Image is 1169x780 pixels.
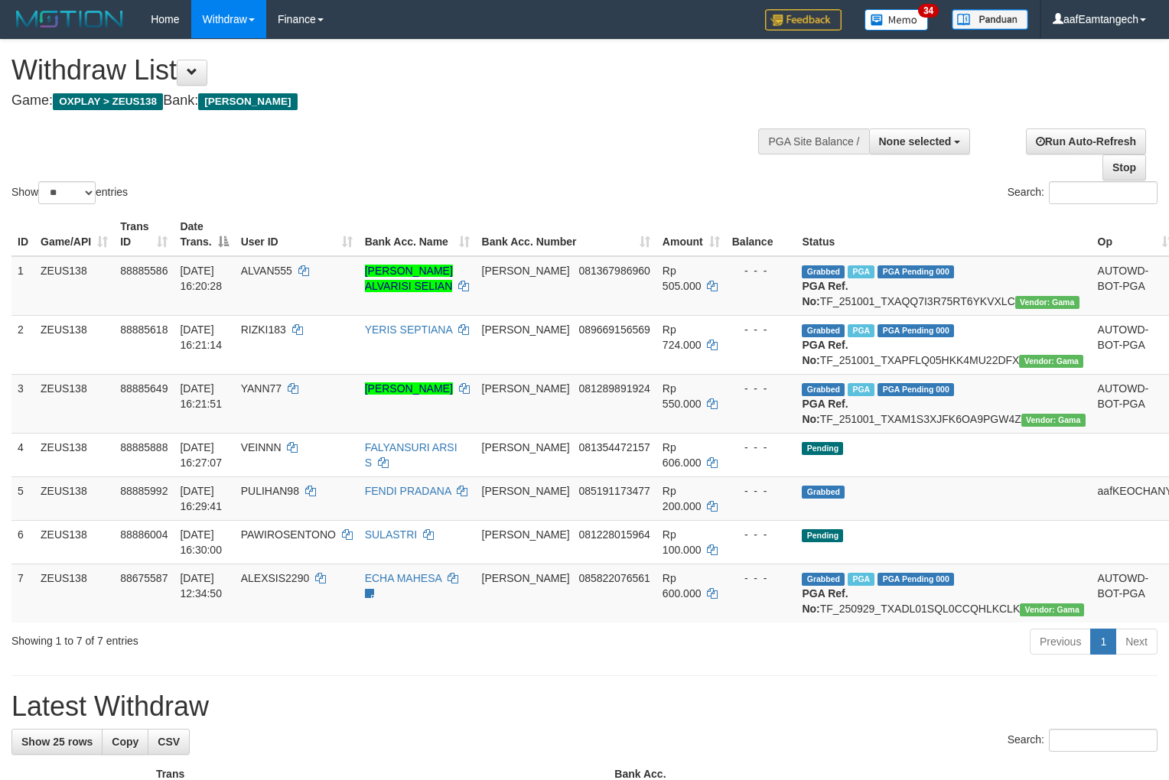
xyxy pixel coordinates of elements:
[1049,729,1158,752] input: Search:
[878,383,954,396] span: PGA Pending
[120,528,168,541] span: 88886004
[235,213,359,256] th: User ID: activate to sort column ascending
[802,529,843,542] span: Pending
[11,8,128,31] img: MOTION_logo.png
[482,323,570,336] span: [PERSON_NAME]
[765,9,842,31] img: Feedback.jpg
[1021,414,1086,427] span: Vendor URL: https://trx31.1velocity.biz
[802,280,848,307] b: PGA Ref. No:
[120,485,168,497] span: 88885992
[663,265,702,292] span: Rp 505.000
[365,572,441,584] a: ECHA MAHESA
[482,485,570,497] span: [PERSON_NAME]
[578,528,650,541] span: Copy 081228015964 to clipboard
[180,382,222,410] span: [DATE] 16:21:51
[732,440,790,455] div: - - -
[11,315,34,374] td: 2
[174,213,234,256] th: Date Trans.: activate to sort column descending
[102,729,148,755] a: Copy
[578,441,650,453] span: Copy 081354472157 to clipboard
[578,485,650,497] span: Copy 085191173477 to clipboard
[198,93,297,110] span: [PERSON_NAME]
[878,265,954,278] span: PGA Pending
[148,729,190,755] a: CSV
[802,265,845,278] span: Grabbed
[158,736,180,748] span: CSV
[241,485,299,497] span: PULIHAN98
[802,587,848,615] b: PGA Ref. No:
[11,181,128,204] label: Show entries
[848,324,874,337] span: Marked by aafanarl
[241,441,282,453] span: VEINNN
[34,256,114,316] td: ZEUS138
[952,9,1028,30] img: panduan.png
[180,265,222,292] span: [DATE] 16:20:28
[865,9,929,31] img: Button%20Memo.svg
[1026,128,1146,154] a: Run Auto-Refresh
[1008,729,1158,752] label: Search:
[11,433,34,476] td: 4
[802,324,845,337] span: Grabbed
[663,323,702,351] span: Rp 724.000
[796,564,1091,622] td: TF_250929_TXADL01SQL0CCQHLKCLK
[365,382,453,395] a: [PERSON_NAME]
[656,213,726,256] th: Amount: activate to sort column ascending
[732,263,790,278] div: - - -
[1020,603,1084,616] span: Vendor URL: https://trx31.1velocity.biz
[34,315,114,374] td: ZEUS138
[848,573,874,586] span: Marked by aafpengsreynich
[120,441,168,453] span: 88885888
[482,572,570,584] span: [PERSON_NAME]
[365,265,453,292] a: [PERSON_NAME] ALVARISI SELIAN
[11,93,764,109] h4: Game: Bank:
[732,570,790,586] div: - - -
[1102,154,1146,180] a: Stop
[1015,296,1079,309] span: Vendor URL: https://trx31.1velocity.biz
[1008,181,1158,204] label: Search:
[869,128,971,154] button: None selected
[848,383,874,396] span: Marked by aafanarl
[365,323,452,336] a: YERIS SEPTIANA
[365,441,458,469] a: FALYANSURI ARSI S
[365,485,451,497] a: FENDI PRADANA
[732,381,790,396] div: - - -
[482,528,570,541] span: [PERSON_NAME]
[758,128,868,154] div: PGA Site Balance /
[663,485,702,512] span: Rp 200.000
[34,433,114,476] td: ZEUS138
[180,323,222,351] span: [DATE] 16:21:14
[482,382,570,395] span: [PERSON_NAME]
[732,483,790,499] div: - - -
[241,382,282,395] span: YANN77
[34,213,114,256] th: Game/API: activate to sort column ascending
[120,572,168,584] span: 88675587
[663,441,702,469] span: Rp 606.000
[802,486,845,499] span: Grabbed
[663,528,702,556] span: Rp 100.000
[663,572,702,600] span: Rp 600.000
[802,442,843,455] span: Pending
[241,528,336,541] span: PAWIROSENTONO
[11,213,34,256] th: ID
[578,572,650,584] span: Copy 085822076561 to clipboard
[241,265,292,277] span: ALVAN555
[11,256,34,316] td: 1
[112,736,138,748] span: Copy
[120,323,168,336] span: 88885618
[11,627,476,648] div: Showing 1 to 7 of 7 entries
[578,382,650,395] span: Copy 081289891924 to clipboard
[180,528,222,556] span: [DATE] 16:30:00
[732,322,790,337] div: - - -
[11,564,34,622] td: 7
[1030,629,1091,655] a: Previous
[53,93,163,110] span: OXPLAY > ZEUS138
[34,476,114,520] td: ZEUS138
[1115,629,1158,655] a: Next
[482,441,570,453] span: [PERSON_NAME]
[34,520,114,564] td: ZEUS138
[11,55,764,86] h1: Withdraw List
[359,213,476,256] th: Bank Acc. Name: activate to sort column ascending
[120,382,168,395] span: 88885649
[578,323,650,336] span: Copy 089669156569 to clipboard
[180,485,222,512] span: [DATE] 16:29:41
